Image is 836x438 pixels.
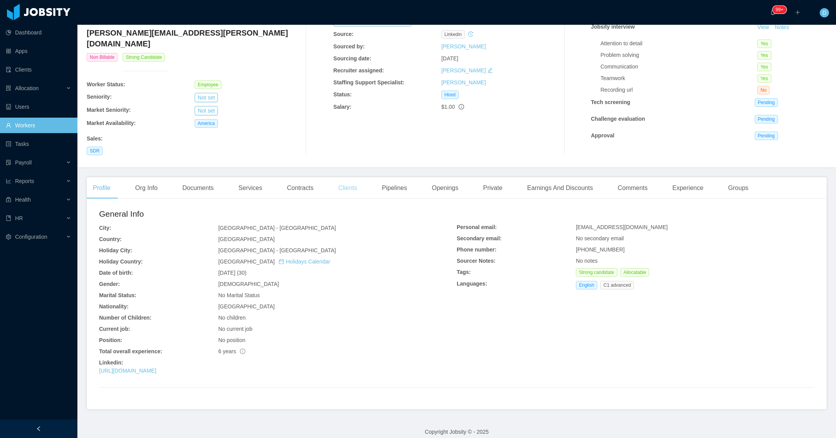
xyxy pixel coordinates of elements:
span: [GEOGRAPHIC_DATA] - [GEOGRAPHIC_DATA] [218,247,336,253]
i: icon: medicine-box [6,197,11,202]
b: Sourcer Notes: [457,258,495,264]
span: Strong candidate [576,268,617,277]
span: Employee [195,80,221,89]
h2: General Info [99,208,457,220]
a: icon: appstoreApps [6,43,71,59]
span: info-circle [240,349,245,354]
div: Teamwork [601,74,757,82]
strong: Jobsity interview [591,24,635,30]
span: [GEOGRAPHIC_DATA] [218,236,275,242]
a: icon: profileTasks [6,136,71,152]
div: Clients [332,177,363,199]
strong: Challenge evaluation [591,116,645,122]
button: Not set [195,93,218,102]
span: linkedin [441,30,465,39]
div: Openings [426,177,465,199]
span: Hired [441,91,459,99]
div: Earnings And Discounts [521,177,599,199]
b: Holiday Country: [99,258,143,265]
div: Services [232,177,268,199]
b: Sales : [87,135,103,142]
i: icon: calendar [279,259,284,264]
div: Experience [666,177,709,199]
b: Recruiter assigned: [333,67,384,74]
span: [DATE] (30) [218,270,247,276]
span: [DATE] [441,55,458,62]
b: Personal email: [457,224,497,230]
b: Marital Status: [99,292,136,298]
div: Profile [87,177,116,199]
span: No secondary email [576,235,624,241]
i: icon: plus [795,10,800,15]
sup: 333 [773,6,786,14]
b: Seniority: [87,94,112,100]
span: No notes [576,258,598,264]
b: Total overall experience: [99,348,162,354]
a: [PERSON_NAME] [441,67,486,74]
i: icon: history [468,31,473,37]
span: 6 years [218,348,245,354]
i: icon: book [6,216,11,221]
span: Yes [757,63,771,71]
b: Source: [333,31,353,37]
b: Number of Children: [99,315,151,321]
span: Strong Candidate [123,53,165,62]
b: Phone number: [457,246,497,253]
div: Org Info [129,177,164,199]
span: America [195,119,218,128]
span: No Marital Status [218,292,260,298]
b: Linkedin: [99,359,123,366]
span: Yes [757,51,771,60]
b: Market Availability: [87,120,136,126]
b: City: [99,225,111,231]
div: Comments [612,177,654,199]
span: Non Billable [87,53,118,62]
span: No position [218,337,245,343]
span: C1 advanced [600,281,634,289]
div: Groups [722,177,754,199]
span: No children [218,315,246,321]
span: Allocation [15,85,39,91]
a: icon: auditClients [6,62,71,77]
span: No [757,86,769,94]
div: Problem solving [601,51,757,59]
a: [URL][DOMAIN_NAME] [99,368,156,374]
a: icon: userWorkers [6,118,71,133]
b: Worker Status: [87,81,125,87]
div: Recording url [601,86,757,94]
b: Tags: [457,269,471,275]
span: [EMAIL_ADDRESS][DOMAIN_NAME] [576,224,668,230]
b: Holiday City: [99,247,132,253]
button: Notes [772,23,792,32]
button: Not set [195,106,218,115]
span: Payroll [15,159,32,166]
b: Position: [99,337,122,343]
div: Documents [176,177,220,199]
span: Pending [755,115,778,123]
span: D [822,8,826,17]
div: Attention to detail [601,39,757,48]
b: Languages: [457,281,487,287]
span: Yes [757,74,771,83]
h4: [PERSON_NAME][EMAIL_ADDRESS][PERSON_NAME][DOMAIN_NAME] [87,27,303,49]
i: icon: file-protect [6,160,11,165]
span: HR [15,215,23,221]
strong: Approval [591,132,615,139]
span: [GEOGRAPHIC_DATA] [218,258,330,265]
i: icon: line-chart [6,178,11,184]
a: [PERSON_NAME] [441,79,486,86]
strong: Tech screening [591,99,630,105]
div: Communication [601,63,757,71]
i: icon: setting [6,234,11,240]
div: Pipelines [376,177,413,199]
b: Nationality: [99,303,128,310]
span: [GEOGRAPHIC_DATA] [218,303,275,310]
a: icon: pie-chartDashboard [6,25,71,40]
span: English [576,281,597,289]
b: Secondary email: [457,235,502,241]
b: Status: [333,91,351,98]
i: icon: solution [6,86,11,91]
a: View [755,24,772,30]
b: Salary: [333,104,351,110]
b: Staffing Support Specialist: [333,79,404,86]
